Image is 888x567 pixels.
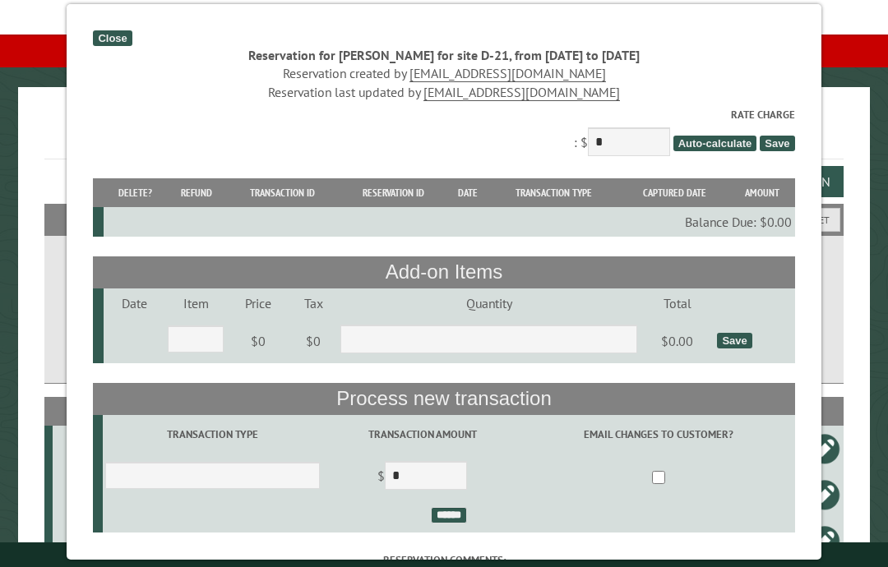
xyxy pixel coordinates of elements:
td: $0 [226,318,289,364]
h1: Reservations [44,113,844,159]
span: Save [760,136,794,151]
td: Total [641,288,715,318]
div: C-28 [59,532,120,549]
div: Close [93,30,132,46]
td: Item [165,288,227,318]
label: Transaction Amount [326,426,520,442]
td: Date [104,288,165,318]
th: Captured Date [620,178,730,207]
th: Delete? [104,178,167,207]
td: Price [226,288,289,318]
h2: Filters [44,204,844,235]
th: Reservation ID [340,178,447,207]
label: Email changes to customer? [525,426,793,442]
label: Transaction Type [105,426,320,442]
div: Save [717,333,752,348]
label: Rate Charge [93,107,794,122]
td: Balance Due: $0.00 [104,207,795,237]
th: Transaction Type [488,178,620,207]
div: D-21 [59,486,120,503]
td: $ [322,454,522,500]
div: C-20 [59,440,120,457]
td: $0.00 [641,318,715,364]
td: Quantity [338,288,641,318]
div: Reservation last updated by [93,83,794,101]
td: $0 [289,318,338,364]
span: Auto-calculate [673,136,757,151]
th: Process new transaction [93,383,794,414]
td: Tax [289,288,338,318]
th: Add-on Items [93,256,794,288]
th: Date [447,178,488,207]
th: Transaction ID [226,178,339,207]
div: Reservation for [PERSON_NAME] for site D-21, from [DATE] to [DATE] [93,46,794,64]
th: Refund [167,178,226,207]
div: Reservation created by [93,64,794,82]
th: Site [53,397,123,426]
div: : $ [93,107,794,160]
th: Amount [730,178,795,207]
